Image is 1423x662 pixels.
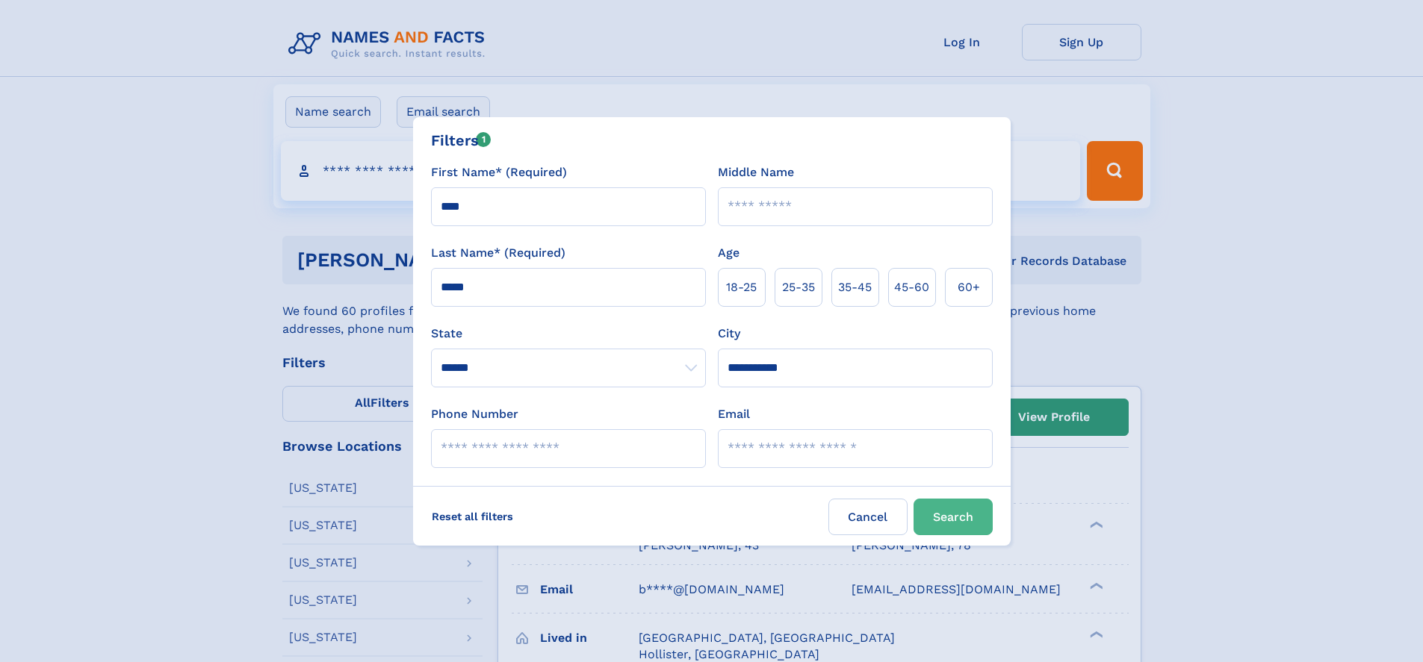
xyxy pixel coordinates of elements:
[718,244,740,262] label: Age
[422,499,523,534] label: Reset all filters
[894,278,929,296] span: 45‑60
[782,278,815,296] span: 25‑35
[431,129,492,152] div: Filters
[718,405,750,423] label: Email
[726,278,757,296] span: 18‑25
[914,499,993,535] button: Search
[431,244,565,262] label: Last Name* (Required)
[431,325,706,343] label: State
[958,278,980,296] span: 60+
[828,499,908,535] label: Cancel
[718,163,794,181] label: Middle Name
[431,163,567,181] label: First Name* (Required)
[431,405,518,423] label: Phone Number
[718,325,740,343] label: City
[838,278,872,296] span: 35‑45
